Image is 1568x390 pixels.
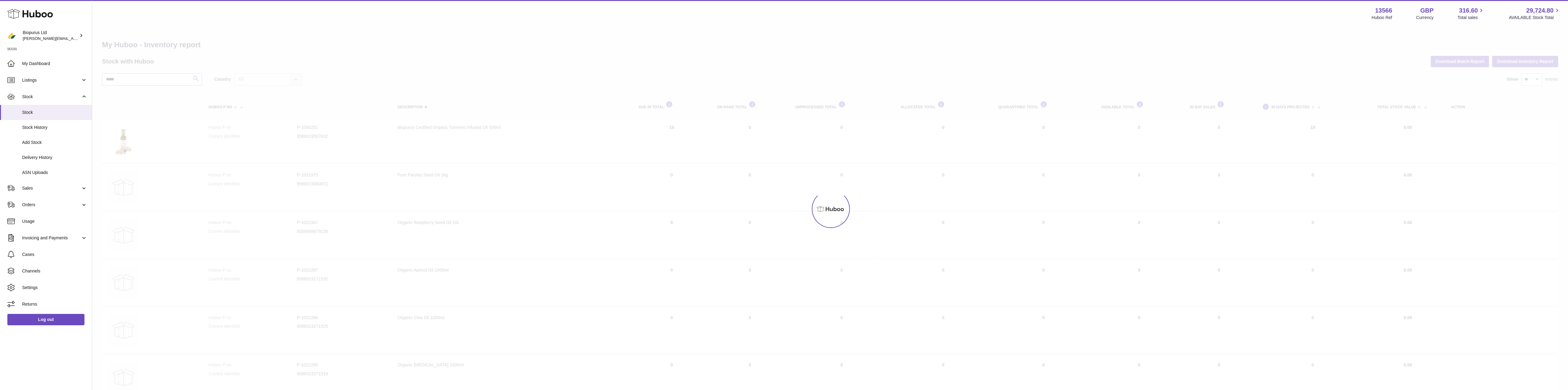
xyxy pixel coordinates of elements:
[22,94,81,100] span: Stock
[22,125,87,130] span: Stock History
[1416,15,1434,21] div: Currency
[22,252,87,257] span: Cases
[22,235,81,241] span: Invoicing and Payments
[22,218,87,224] span: Usage
[22,110,87,115] span: Stock
[1420,6,1433,15] strong: GBP
[1459,6,1478,15] span: 316.60
[7,31,17,40] img: peter@biopurus.co.uk
[22,202,81,208] span: Orders
[1526,6,1554,15] span: 29,724.80
[23,36,123,41] span: [PERSON_NAME][EMAIL_ADDRESS][DOMAIN_NAME]
[22,155,87,160] span: Delivery History
[1457,6,1485,21] a: 316.60 Total sales
[22,285,87,291] span: Settings
[22,268,87,274] span: Channels
[22,77,81,83] span: Listings
[7,314,84,325] a: Log out
[22,170,87,176] span: ASN Uploads
[22,140,87,145] span: Add Stock
[22,61,87,67] span: My Dashboard
[1509,6,1561,21] a: 29,724.80 AVAILABLE Stock Total
[1457,15,1485,21] span: Total sales
[1375,6,1392,15] strong: 13566
[22,301,87,307] span: Returns
[22,185,81,191] span: Sales
[23,30,78,41] div: Biopurus Ltd
[1509,15,1561,21] span: AVAILABLE Stock Total
[1372,15,1392,21] div: Huboo Ref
